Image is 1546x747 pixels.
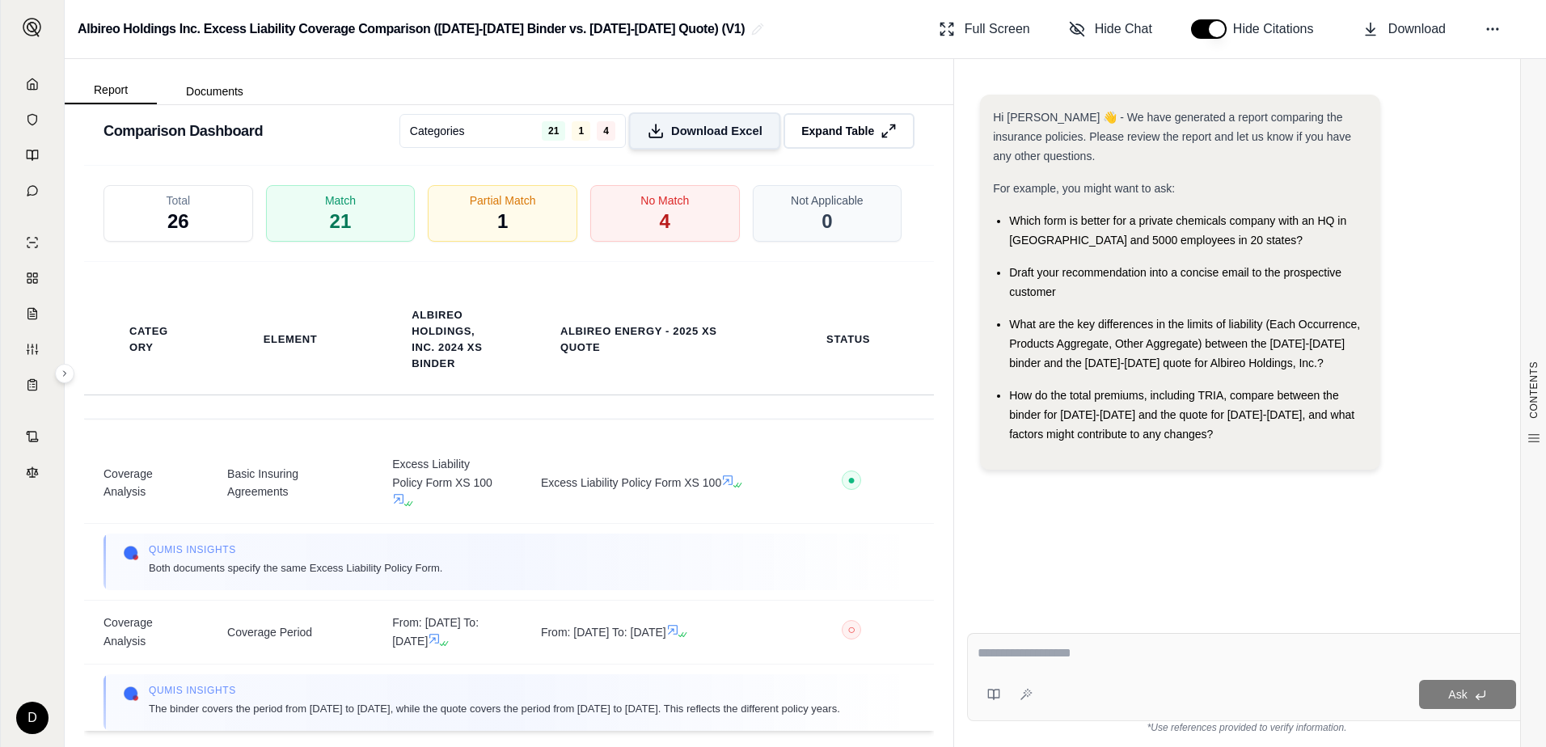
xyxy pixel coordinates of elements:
a: Home [11,68,54,100]
span: 21 [330,209,352,234]
span: Expand Table [801,123,874,139]
a: Custom Report [11,333,54,365]
span: Not Applicable [791,192,864,209]
span: Match [325,192,356,209]
span: Partial Match [470,192,536,209]
th: Element [244,322,337,357]
button: ● [842,471,861,496]
span: Hi [PERSON_NAME] 👋 - We have generated a report comparing the insurance policies. Please review t... [993,111,1351,162]
span: 0 [822,209,832,234]
span: ○ [847,623,855,636]
span: Excess Liability Policy Form XS 100 [541,474,750,492]
h3: Comparison Dashboard [103,116,263,146]
span: CONTENTS [1527,361,1540,419]
span: No Match [640,192,689,209]
a: Coverage Table [11,369,54,401]
span: ● [847,474,855,487]
span: Full Screen [965,19,1030,39]
img: Qumis [123,686,139,702]
span: Ask [1448,688,1467,701]
a: Prompt Library [11,139,54,171]
img: Qumis [123,545,139,561]
button: Hide Chat [1062,13,1159,45]
span: Coverage Period [227,623,353,642]
a: Policy Comparisons [11,262,54,294]
span: Basic Insuring Agreements [227,465,353,502]
th: Albireo Holdings, Inc. 2024 XS Binder [392,298,502,382]
a: Documents Vault [11,103,54,136]
span: Both documents specify the same Excess Liability Policy Form. [149,559,442,576]
button: Expand sidebar [55,364,74,383]
a: Legal Search Engine [11,456,54,488]
button: Categories2114 [399,114,626,148]
span: Coverage Analysis [103,614,188,651]
a: Claim Coverage [11,298,54,330]
button: ○ [842,620,861,645]
span: 1 [497,209,508,234]
img: Expand sidebar [23,18,42,37]
span: Total [167,192,191,209]
th: Status [807,322,889,357]
button: Ask [1419,680,1516,709]
div: *Use references provided to verify information. [967,721,1527,734]
button: Expand sidebar [16,11,49,44]
span: Hide Chat [1095,19,1152,39]
span: Qumis INSIGHTS [149,543,442,556]
span: 26 [167,209,189,234]
th: Albireo Energy - 2025 XS Quote [541,314,750,365]
a: Chat [11,175,54,207]
span: Categories [410,123,465,139]
span: From: [DATE] To: [DATE] [541,623,750,642]
button: Full Screen [932,13,1037,45]
h2: Albireo Holdings Inc. Excess Liability Coverage Comparison ([DATE]-[DATE] Binder vs. [DATE]-[DATE... [78,15,745,44]
span: 4 [660,209,670,234]
span: The binder covers the period from [DATE] to [DATE], while the quote covers the period from [DATE]... [149,700,840,717]
button: Download [1356,13,1452,45]
span: Which form is better for a private chemicals company with an HQ in [GEOGRAPHIC_DATA] and 5000 emp... [1009,214,1346,247]
span: Qumis INSIGHTS [149,684,840,697]
span: From: [DATE] To: [DATE] [392,614,502,651]
span: Draft your recommendation into a concise email to the prospective customer [1009,266,1341,298]
button: Report [65,77,157,104]
th: Category [110,314,188,365]
span: For example, you might want to ask: [993,182,1175,195]
button: Documents [157,78,272,104]
span: What are the key differences in the limits of liability (Each Occurrence, Products Aggregate, Oth... [1009,318,1360,369]
span: 21 [542,121,565,141]
span: 4 [597,121,615,141]
a: Contract Analysis [11,420,54,453]
span: 1 [572,121,590,141]
span: Hide Citations [1233,19,1324,39]
button: Expand Table [784,113,915,149]
span: Excess Liability Policy Form XS 100 [392,455,502,510]
div: D [16,702,49,734]
a: Single Policy [11,226,54,259]
span: Download Excel [671,122,762,139]
span: Coverage Analysis [103,465,188,502]
span: Download [1388,19,1446,39]
button: Download Excel [628,112,780,150]
span: How do the total premiums, including TRIA, compare between the binder for [DATE]-[DATE] and the q... [1009,389,1354,441]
